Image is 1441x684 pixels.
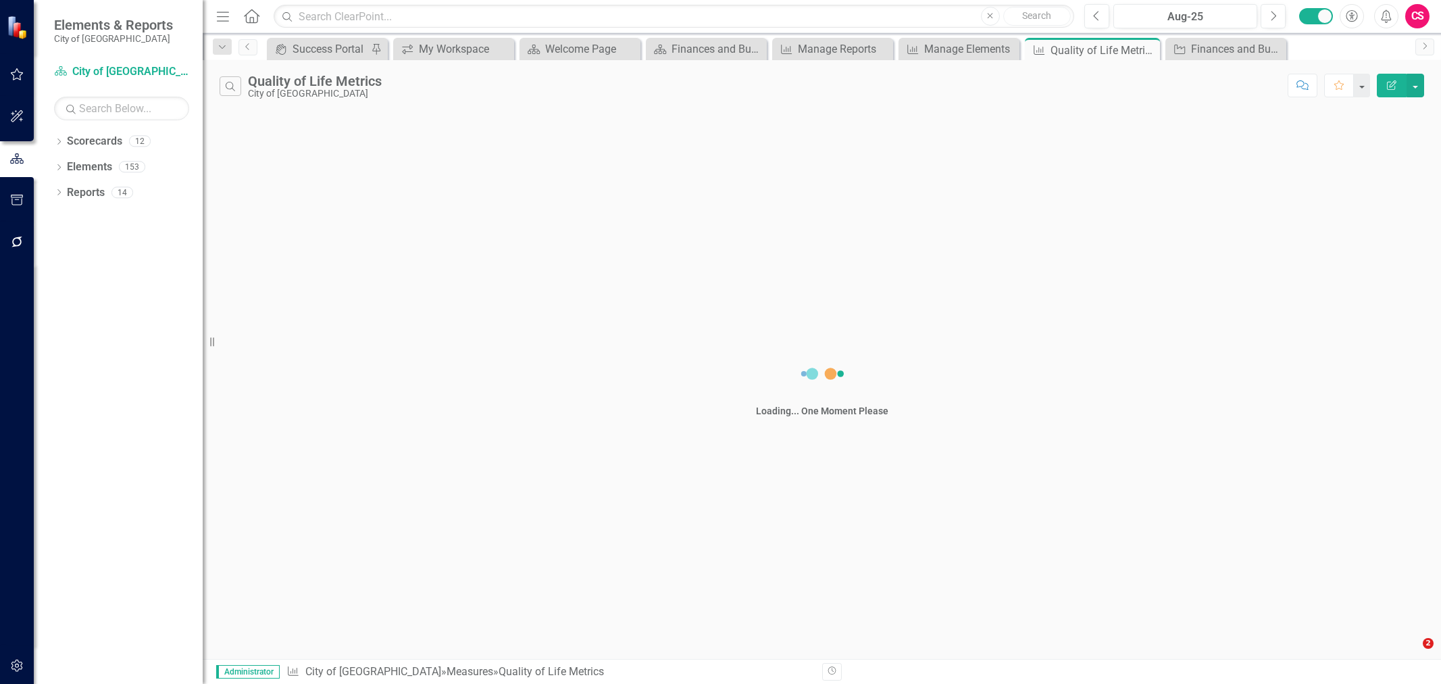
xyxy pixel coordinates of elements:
[902,41,1016,57] a: Manage Elements
[1169,41,1283,57] a: Finances and Budgeting Updates
[1395,638,1427,670] iframe: Intercom live chat
[54,97,189,120] input: Search Below...
[1405,4,1430,28] button: CS
[54,64,189,80] a: City of [GEOGRAPHIC_DATA]
[1113,4,1257,28] button: Aug-25
[7,15,30,39] img: ClearPoint Strategy
[924,41,1016,57] div: Manage Elements
[67,134,122,149] a: Scorecards
[248,74,382,89] div: Quality of Life Metrics
[419,41,511,57] div: My Workspace
[1191,41,1283,57] div: Finances and Budgeting Updates
[1118,9,1253,25] div: Aug-25
[67,185,105,201] a: Reports
[1003,7,1071,26] button: Search
[67,160,112,175] a: Elements
[54,17,173,33] span: Elements & Reports
[129,136,151,147] div: 12
[1423,638,1434,649] span: 2
[270,41,368,57] a: Success Portal
[672,41,763,57] div: Finances and Budgeting Council Report
[798,41,890,57] div: Manage Reports
[286,664,812,680] div: » »
[248,89,382,99] div: City of [GEOGRAPHIC_DATA]
[776,41,890,57] a: Manage Reports
[111,187,133,198] div: 14
[523,41,637,57] a: Welcome Page
[293,41,368,57] div: Success Portal
[216,665,280,679] span: Administrator
[119,162,145,173] div: 153
[1051,42,1157,59] div: Quality of Life Metrics
[274,5,1074,28] input: Search ClearPoint...
[499,665,604,678] div: Quality of Life Metrics
[305,665,441,678] a: City of [GEOGRAPHIC_DATA]
[447,665,493,678] a: Measures
[545,41,637,57] div: Welcome Page
[397,41,511,57] a: My Workspace
[649,41,763,57] a: Finances and Budgeting Council Report
[54,33,173,44] small: City of [GEOGRAPHIC_DATA]
[756,404,888,418] div: Loading... One Moment Please
[1022,10,1051,21] span: Search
